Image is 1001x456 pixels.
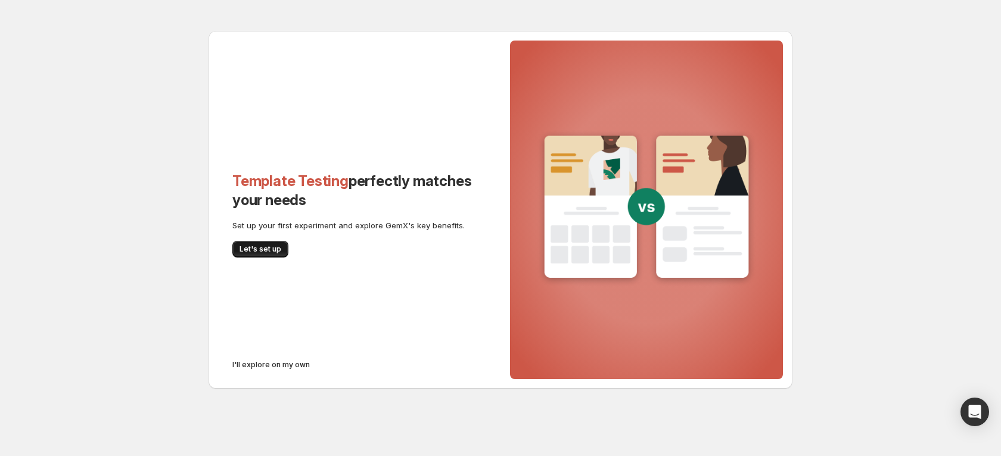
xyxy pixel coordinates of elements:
[232,219,477,231] p: Set up your first experiment and explore GemX's key benefits.
[536,129,757,289] img: template-testing-guide-bg
[232,172,477,210] h2: perfectly matches your needs
[232,241,288,258] button: Let's set up
[232,172,349,190] span: Template Testing
[240,244,281,254] span: Let's set up
[232,360,310,370] span: I'll explore on my own
[225,356,317,373] button: I'll explore on my own
[960,398,989,426] div: Open Intercom Messenger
